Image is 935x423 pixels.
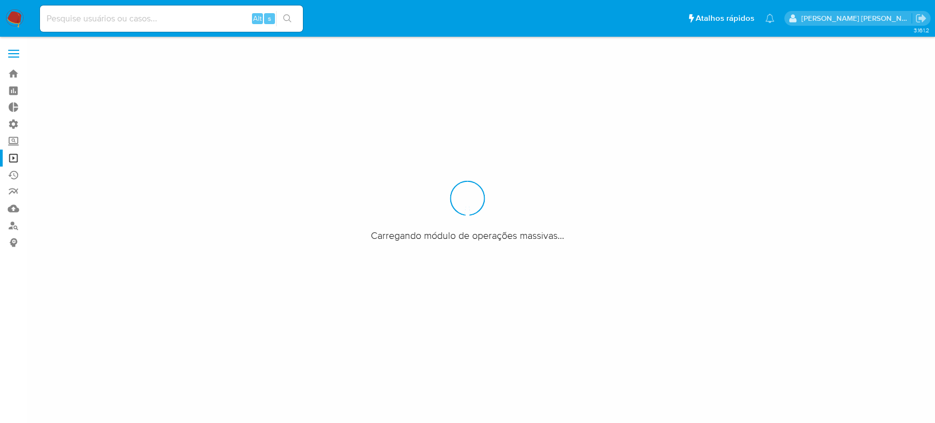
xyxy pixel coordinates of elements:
button: search-icon [276,11,299,26]
span: Carregando módulo de operações massivas... [371,229,564,242]
span: s [268,13,271,24]
a: Sair [915,13,927,24]
p: sabrina.lima@mercadopago.com.br [801,13,912,24]
input: Pesquise usuários ou casos... [40,12,303,26]
a: Notificações [765,14,775,23]
span: Alt [253,13,262,24]
span: Atalhos rápidos [696,13,754,24]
